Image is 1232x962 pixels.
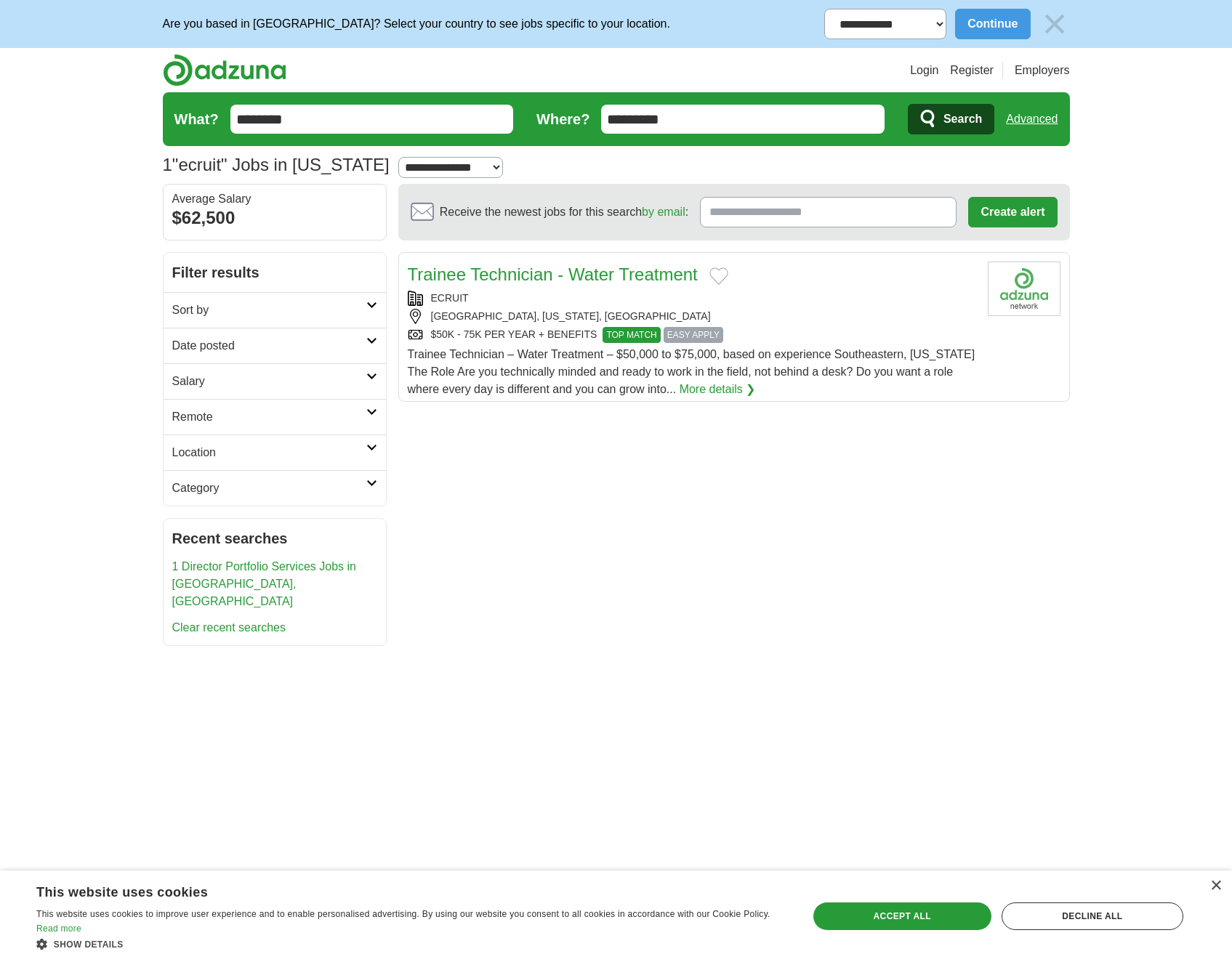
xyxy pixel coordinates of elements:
h1: "ecruit" Jobs in [US_STATE] [163,155,390,174]
span: TOP MATCH [603,327,660,343]
span: Trainee Technician – Water Treatment – $50,000 to $75,000, based on experience Southeastern, [US_... [408,348,975,395]
a: Clear recent searches [172,621,286,634]
h2: Sort by [172,302,366,319]
button: Continue [955,9,1030,39]
label: Where? [536,108,589,130]
a: Location [164,434,386,470]
label: What? [174,108,219,130]
a: More details ❯ [680,381,756,398]
p: Are you based in [GEOGRAPHIC_DATA]? Select your country to see jobs specific to your location. [163,15,670,33]
h2: Filter results [164,253,386,292]
div: $50K - 75K PER YEAR + BENEFITS [408,327,976,343]
h2: Location [172,444,366,461]
div: Close [1210,881,1221,892]
a: Login [910,62,938,79]
a: Sort by [164,292,386,328]
a: 1 Director Portfolio Services Jobs in [GEOGRAPHIC_DATA], [GEOGRAPHIC_DATA] [172,560,356,607]
div: Accept all [813,902,991,930]
a: by email [642,206,685,218]
div: [GEOGRAPHIC_DATA], [US_STATE], [GEOGRAPHIC_DATA] [408,309,976,324]
div: Decline all [1002,902,1183,930]
a: Remote [164,399,386,434]
div: Average Salary [172,193,377,205]
span: Show details [54,939,124,950]
img: icon_close_no_bg.svg [1039,9,1070,39]
div: This website uses cookies [36,879,749,901]
a: Read more, opens a new window [36,923,81,934]
h2: Remote [172,408,366,426]
span: This website uses cookies to improve user experience and to enable personalised advertising. By u... [36,909,770,919]
img: Adzuna logo [163,54,286,86]
span: 1 [163,152,172,178]
a: Date posted [164,328,386,363]
h2: Date posted [172,337,366,355]
button: Search [908,104,994,134]
a: Trainee Technician - Water Treatment [408,264,698,284]
button: Add to favorite jobs [709,267,728,285]
span: EASY APPLY [664,327,723,343]
h2: Recent searches [172,528,377,549]
iframe: Sign in with Google Dialog [933,15,1217,276]
div: $62,500 [172,205,377,231]
a: Category [164,470,386,506]
img: Company logo [988,262,1060,316]
h2: Salary [172,373,366,390]
span: Receive the newest jobs for this search : [440,203,688,221]
h2: Category [172,480,366,497]
div: Show details [36,937,785,951]
div: ECRUIT [408,291,976,306]
a: Salary [164,363,386,399]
